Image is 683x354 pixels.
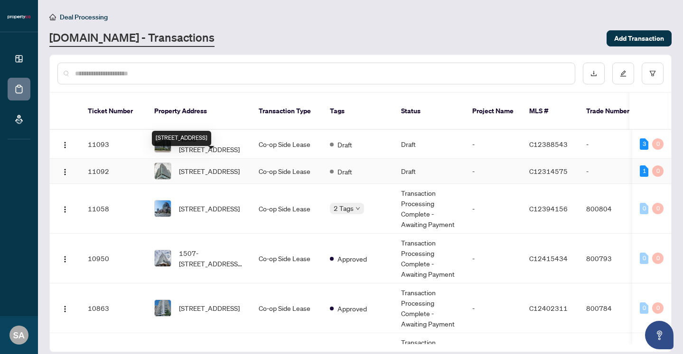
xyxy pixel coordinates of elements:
div: 1 [640,165,648,177]
td: - [465,184,522,234]
button: Logo [57,300,73,316]
button: Add Transaction [607,30,672,46]
img: Logo [61,206,69,213]
th: Ticket Number [80,93,147,130]
span: N308-[STREET_ADDRESS] [179,134,243,154]
span: C12402311 [529,304,568,312]
button: download [583,63,605,84]
div: 3 [640,138,648,150]
td: Draft [393,130,465,159]
span: 1507-[STREET_ADDRESS][PERSON_NAME] [179,248,243,269]
span: Deal Processing [60,13,108,21]
img: thumbnail-img [155,300,171,316]
td: - [465,234,522,283]
th: MLS # [522,93,579,130]
button: filter [642,63,664,84]
td: - [579,130,645,159]
td: Transaction Processing Complete - Awaiting Payment [393,283,465,333]
img: Logo [61,141,69,149]
div: 0 [640,253,648,264]
span: [STREET_ADDRESS] [179,166,240,176]
td: Draft [393,159,465,184]
button: Logo [57,136,73,152]
span: edit [620,70,627,77]
td: - [465,283,522,333]
td: 10863 [80,283,147,333]
span: down [356,206,360,211]
td: Co-op Side Lease [251,130,322,159]
button: edit [612,63,634,84]
span: C12394156 [529,204,568,213]
img: logo [8,14,30,20]
div: 0 [640,302,648,314]
td: Co-op Side Lease [251,184,322,234]
td: Co-op Side Lease [251,234,322,283]
button: Logo [57,201,73,216]
span: Draft [337,166,352,177]
td: - [465,159,522,184]
td: 800793 [579,234,645,283]
th: Trade Number [579,93,645,130]
span: [STREET_ADDRESS] [179,303,240,313]
span: download [590,70,597,77]
td: Transaction Processing Complete - Awaiting Payment [393,184,465,234]
div: 0 [652,138,664,150]
img: thumbnail-img [155,250,171,266]
th: Property Address [147,93,251,130]
button: Logo [57,251,73,266]
span: [STREET_ADDRESS] [179,203,240,214]
div: 0 [652,302,664,314]
td: 11058 [80,184,147,234]
span: C12388543 [529,140,568,148]
span: Approved [337,254,367,264]
td: - [579,159,645,184]
img: Logo [61,168,69,176]
th: Tags [322,93,393,130]
span: SA [13,328,25,342]
div: [STREET_ADDRESS] [152,131,211,146]
td: 11092 [80,159,147,184]
div: 0 [652,203,664,214]
span: C12314575 [529,167,568,175]
span: Approved [337,303,367,314]
td: 800784 [579,283,645,333]
button: Logo [57,163,73,179]
span: C12415434 [529,254,568,263]
td: 800804 [579,184,645,234]
img: thumbnail-img [155,163,171,179]
th: Project Name [465,93,522,130]
td: Co-op Side Lease [251,283,322,333]
button: Open asap [645,321,674,349]
img: Logo [61,305,69,313]
td: Co-op Side Lease [251,159,322,184]
img: Logo [61,255,69,263]
th: Transaction Type [251,93,322,130]
th: Status [393,93,465,130]
div: 0 [652,165,664,177]
img: thumbnail-img [155,200,171,217]
td: Transaction Processing Complete - Awaiting Payment [393,234,465,283]
span: Add Transaction [614,31,664,46]
td: 11093 [80,130,147,159]
span: home [49,14,56,20]
td: - [465,130,522,159]
div: 0 [640,203,648,214]
td: 10950 [80,234,147,283]
a: [DOMAIN_NAME] - Transactions [49,30,215,47]
span: filter [649,70,656,77]
span: Draft [337,139,352,150]
div: 0 [652,253,664,264]
span: 2 Tags [334,203,354,214]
